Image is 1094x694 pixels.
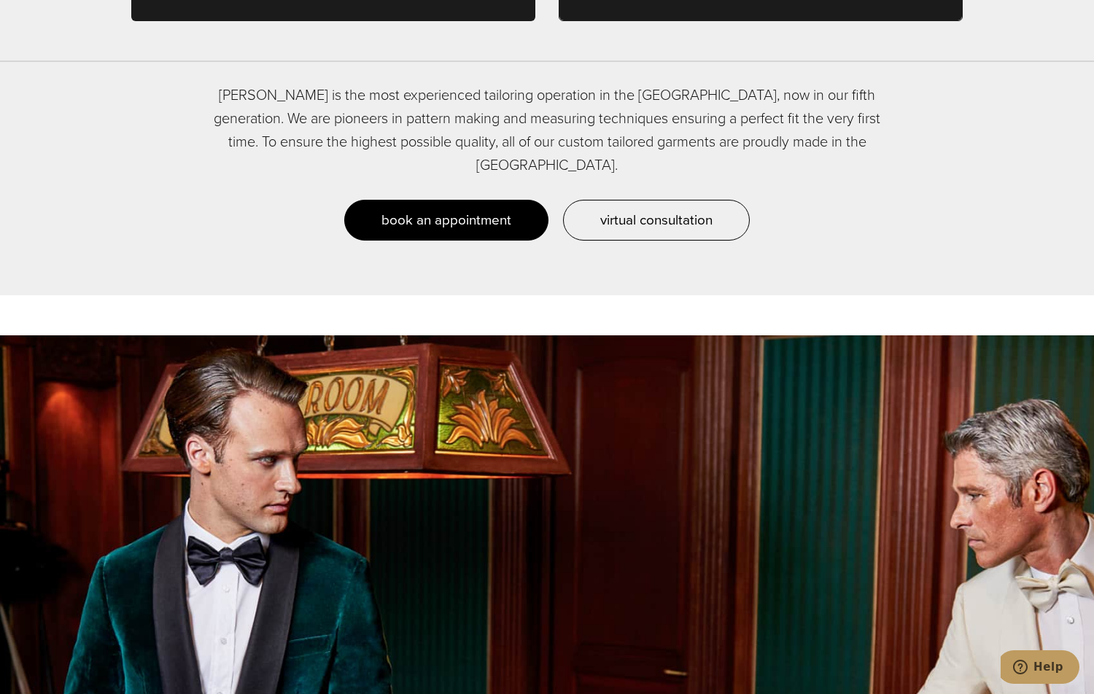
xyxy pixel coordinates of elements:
a: virtual consultation [563,200,750,241]
span: virtual consultation [600,209,713,230]
span: book an appointment [381,209,511,230]
a: book an appointment [344,200,548,241]
iframe: Opens a widget where you can chat to one of our agents [1001,650,1079,687]
p: [PERSON_NAME] is the most experienced tailoring operation in the [GEOGRAPHIC_DATA], now in our fi... [204,83,890,176]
